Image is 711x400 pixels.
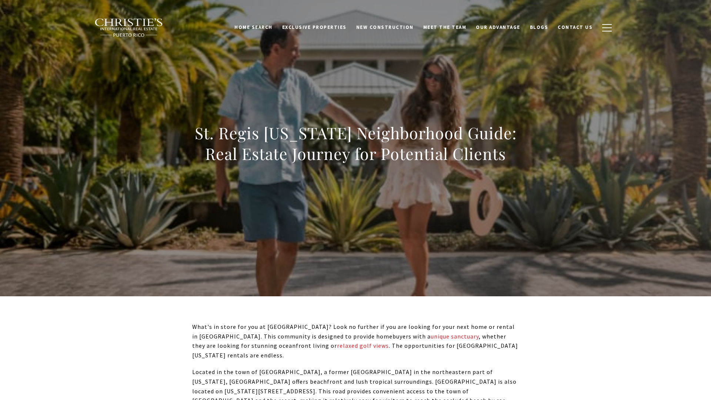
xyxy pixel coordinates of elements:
[230,20,277,34] a: Home Search
[471,20,525,34] a: Our Advantage
[558,24,592,30] span: Contact Us
[356,24,414,30] span: New Construction
[192,123,519,164] h1: St. Regis [US_STATE] Neighborhood Guide: Real Estate Journey for Potential Clients
[192,323,518,359] span: What's in store for you at [GEOGRAPHIC_DATA]? Look no further if you are looking for your next ho...
[418,20,471,34] a: Meet the Team
[431,333,479,340] a: unique sanctuary
[94,18,163,37] img: Christie's International Real Estate black text logo
[337,342,389,349] a: relaxed golf views
[530,24,548,30] span: Blogs
[282,24,347,30] span: Exclusive Properties
[525,20,553,34] a: Blogs
[476,24,520,30] span: Our Advantage
[277,20,351,34] a: Exclusive Properties
[351,20,418,34] a: New Construction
